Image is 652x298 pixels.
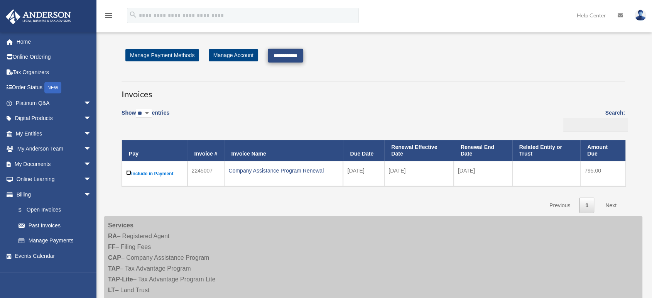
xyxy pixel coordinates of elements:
[5,248,103,264] a: Events Calendar
[125,49,199,61] a: Manage Payment Methods
[5,141,103,157] a: My Anderson Teamarrow_drop_down
[384,161,454,186] td: [DATE]
[187,140,225,161] th: Invoice #: activate to sort column ascending
[11,218,99,233] a: Past Invoices
[600,198,622,213] a: Next
[44,82,61,93] div: NEW
[454,161,512,186] td: [DATE]
[563,118,628,132] input: Search:
[5,111,103,126] a: Digital Productsarrow_drop_down
[84,172,99,188] span: arrow_drop_down
[343,140,384,161] th: Due Date: activate to sort column ascending
[187,161,225,186] td: 2245007
[126,170,131,175] input: Include in Payment
[84,156,99,172] span: arrow_drop_down
[544,198,576,213] a: Previous
[84,126,99,142] span: arrow_drop_down
[384,140,454,161] th: Renewal Effective Date: activate to sort column ascending
[5,126,103,141] a: My Entitiesarrow_drop_down
[343,161,384,186] td: [DATE]
[104,14,113,20] a: menu
[84,187,99,203] span: arrow_drop_down
[122,140,187,161] th: Pay: activate to sort column descending
[104,11,113,20] i: menu
[5,64,103,80] a: Tax Organizers
[5,80,103,96] a: Order StatusNEW
[126,169,183,178] label: Include in Payment
[5,172,103,187] a: Online Learningarrow_drop_down
[454,140,512,161] th: Renewal End Date: activate to sort column ascending
[580,161,625,186] td: 795.00
[11,233,99,249] a: Manage Payments
[580,140,625,161] th: Amount Due: activate to sort column ascending
[108,233,117,239] strong: RA
[84,141,99,157] span: arrow_drop_down
[136,109,152,118] select: Showentries
[224,140,343,161] th: Invoice Name: activate to sort column ascending
[5,156,103,172] a: My Documentsarrow_drop_down
[5,187,99,202] a: Billingarrow_drop_down
[108,244,116,250] strong: FF
[129,10,137,19] i: search
[228,165,339,176] div: Company Assistance Program Renewal
[635,10,646,21] img: User Pic
[11,202,95,218] a: $Open Invoices
[122,81,625,100] h3: Invoices
[3,9,73,24] img: Anderson Advisors Platinum Portal
[84,111,99,127] span: arrow_drop_down
[5,34,103,49] a: Home
[561,108,625,132] label: Search:
[108,287,115,293] strong: LT
[5,49,103,65] a: Online Ordering
[84,95,99,111] span: arrow_drop_down
[108,276,133,283] strong: TAP-Lite
[108,265,120,272] strong: TAP
[5,95,103,111] a: Platinum Q&Aarrow_drop_down
[209,49,258,61] a: Manage Account
[512,140,581,161] th: Related Entity or Trust: activate to sort column ascending
[108,222,133,229] strong: Services
[579,198,594,213] a: 1
[23,205,27,215] span: $
[122,108,169,126] label: Show entries
[108,254,121,261] strong: CAP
